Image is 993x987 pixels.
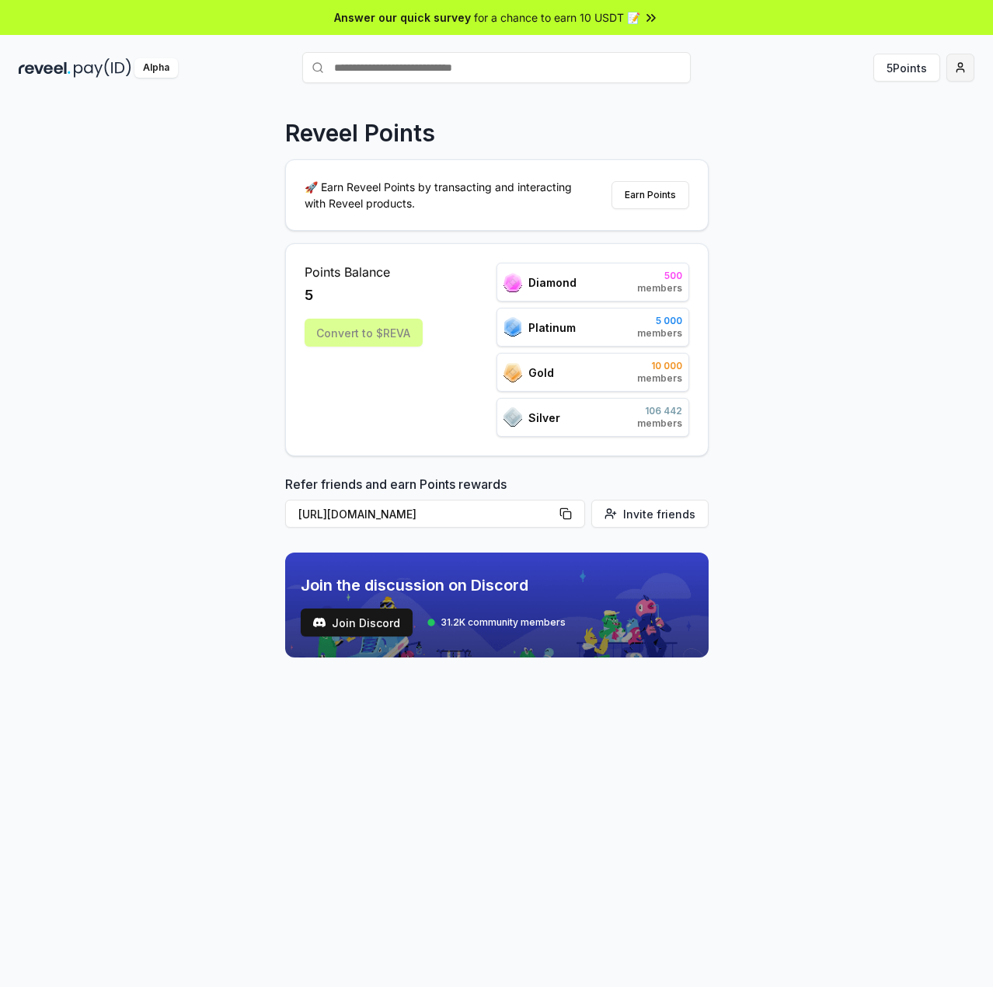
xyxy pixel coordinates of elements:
button: 5Points [873,54,940,82]
span: 5 [305,284,313,306]
span: Points Balance [305,263,423,281]
img: reveel_dark [19,58,71,78]
span: Invite friends [623,506,695,522]
button: Join Discord [301,609,413,636]
span: 31.2K community members [441,616,566,629]
span: 10 000 [637,360,682,372]
p: Reveel Points [285,119,435,147]
button: [URL][DOMAIN_NAME] [285,500,585,528]
span: Silver [528,410,560,426]
img: test [313,616,326,629]
img: ranks_icon [503,363,522,382]
span: Join the discussion on Discord [301,574,566,596]
span: members [637,417,682,430]
span: Gold [528,364,554,381]
span: members [637,372,682,385]
span: 106 442 [637,405,682,417]
a: testJoin Discord [301,609,413,636]
div: Alpha [134,58,178,78]
span: Join Discord [332,615,400,631]
span: Platinum [528,319,576,336]
button: Earn Points [611,181,689,209]
span: members [637,327,682,340]
span: Answer our quick survey [334,9,471,26]
span: 5 000 [637,315,682,327]
span: Diamond [528,274,577,291]
span: 500 [637,270,682,282]
img: discord_banner [285,553,709,657]
p: 🚀 Earn Reveel Points by transacting and interacting with Reveel products. [305,179,584,211]
img: pay_id [74,58,131,78]
img: ranks_icon [503,273,522,292]
img: ranks_icon [503,407,522,427]
span: for a chance to earn 10 USDT 📝 [474,9,640,26]
button: Invite friends [591,500,709,528]
div: Refer friends and earn Points rewards [285,475,709,534]
span: members [637,282,682,295]
img: ranks_icon [503,317,522,337]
